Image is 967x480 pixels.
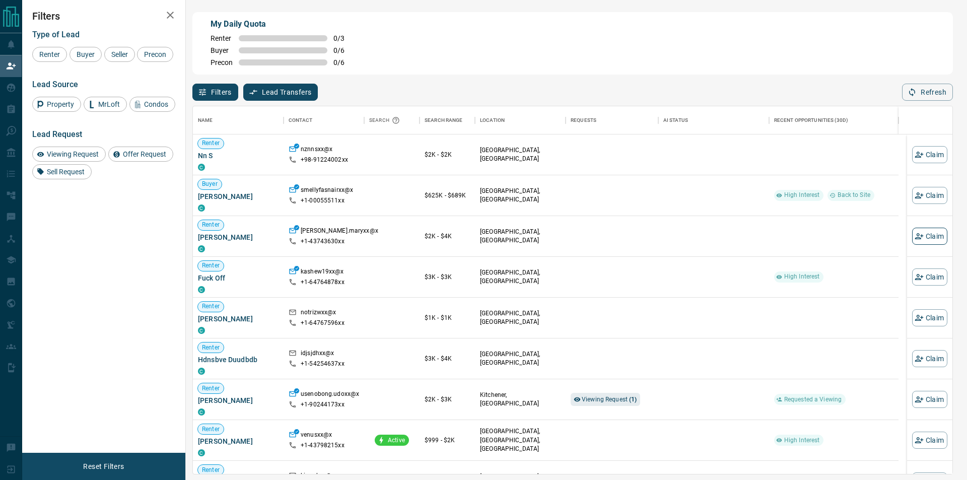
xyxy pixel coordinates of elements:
p: +1- 64764878xx [301,278,344,287]
span: Offer Request [119,150,170,158]
p: $2K - $3K [425,395,470,404]
span: Type of Lead [32,30,80,39]
span: Renter [198,344,224,352]
span: Fuck Off [198,273,279,283]
div: condos.ca [198,408,205,416]
div: Search [369,106,402,134]
span: [PERSON_NAME] [198,191,279,201]
p: smellyfasnairxx@x [301,186,353,196]
span: Lead Source [32,80,78,89]
div: Precon [137,47,173,62]
span: 0 / 6 [333,58,356,66]
div: Location [480,106,505,134]
span: Renter [198,384,224,393]
button: Claim [912,350,947,367]
p: [GEOGRAPHIC_DATA], [GEOGRAPHIC_DATA], [GEOGRAPHIC_DATA] [480,427,561,453]
p: [GEOGRAPHIC_DATA], [GEOGRAPHIC_DATA] [480,350,561,367]
p: [PERSON_NAME].maryxx@x [301,227,378,237]
button: Refresh [902,84,953,101]
div: condos.ca [198,327,205,334]
span: Active [384,436,409,445]
p: +1- 64767596xx [301,319,344,327]
span: MrLoft [95,100,123,108]
div: Search Range [420,106,475,134]
strong: ( 1 ) [629,396,637,403]
span: Renter [211,34,233,42]
span: [PERSON_NAME] [198,232,279,242]
div: Recent Opportunities (30d) [769,106,899,134]
p: +98- 91224002xx [301,156,348,164]
span: Renter [198,425,224,434]
span: Renter [198,302,224,311]
button: Filters [192,84,238,101]
div: Location [475,106,566,134]
p: +1- 54254637xx [301,360,344,368]
p: +1- 00055511xx [301,196,344,205]
div: Viewing Request [32,147,106,162]
div: Renter [32,47,67,62]
h2: Filters [32,10,175,22]
span: Precon [211,58,233,66]
span: Sell Request [43,168,88,176]
p: $625K - $689K [425,191,470,200]
div: AI Status [658,106,769,134]
p: notrizwxx@x [301,308,336,319]
div: Search Range [425,106,463,134]
p: idjsjdhxx@x [301,349,334,360]
button: Claim [912,146,947,163]
button: Claim [912,309,947,326]
p: kashew19xx@x [301,267,344,278]
span: Seller [108,50,131,58]
span: Lead Request [32,129,82,139]
p: venusxx@x [301,431,332,441]
button: Claim [912,268,947,286]
p: +1- 43743630xx [301,237,344,246]
button: Lead Transfers [243,84,318,101]
span: Renter [198,221,224,229]
span: Hdnsbve Duudbdb [198,355,279,365]
button: Claim [912,432,947,449]
span: High Interest [780,191,824,199]
div: Requests [566,106,658,134]
p: usenobong.udoxx@x [301,390,359,400]
span: Buyer [198,180,222,188]
p: $3K - $4K [425,354,470,363]
span: Renter [198,466,224,474]
span: Property [43,100,78,108]
span: 0 / 6 [333,46,356,54]
span: 0 / 3 [333,34,356,42]
div: Condos [129,97,175,112]
span: Requested a Viewing [780,395,846,404]
span: Condos [141,100,172,108]
div: condos.ca [198,449,205,456]
span: [PERSON_NAME] [198,395,279,405]
div: Buyer [70,47,102,62]
span: Renter [36,50,63,58]
button: Claim [912,187,947,204]
div: condos.ca [198,204,205,212]
span: Precon [141,50,170,58]
p: [GEOGRAPHIC_DATA], [GEOGRAPHIC_DATA] [480,228,561,245]
span: Buyer [73,50,98,58]
p: My Daily Quota [211,18,356,30]
div: condos.ca [198,164,205,171]
span: Buyer [211,46,233,54]
span: Nn S [198,151,279,161]
div: AI Status [663,106,688,134]
div: Recent Opportunities (30d) [774,106,848,134]
p: +1- 43798215xx [301,441,344,450]
div: Contact [284,106,364,134]
div: Property [32,97,81,112]
div: condos.ca [198,368,205,375]
div: Offer Request [108,147,173,162]
span: Renter [198,139,224,148]
span: [PERSON_NAME] [198,436,279,446]
p: nznnsxx@x [301,145,332,156]
div: MrLoft [84,97,127,112]
div: Name [193,106,284,134]
div: Contact [289,106,312,134]
p: $3K - $3K [425,272,470,282]
p: [GEOGRAPHIC_DATA], [GEOGRAPHIC_DATA] [480,146,561,163]
p: Kitchener, [GEOGRAPHIC_DATA] [480,391,561,408]
p: [GEOGRAPHIC_DATA], [GEOGRAPHIC_DATA] [480,187,561,204]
